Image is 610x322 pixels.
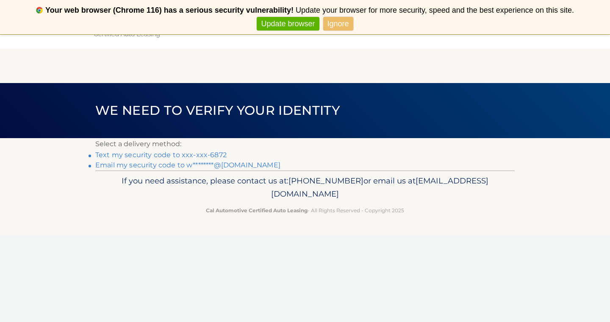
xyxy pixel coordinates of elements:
strong: Cal Automotive Certified Auto Leasing [206,207,308,214]
p: Select a delivery method: [95,138,515,150]
b: Your web browser (Chrome 116) has a serious security vulnerability! [45,6,294,14]
a: Ignore [323,17,353,31]
span: [PHONE_NUMBER] [288,176,363,186]
a: Email my security code to w********@[DOMAIN_NAME] [95,161,280,169]
a: Text my security code to xxx-xxx-6872 [95,151,227,159]
a: Update browser [257,17,319,31]
span: Update your browser for more security, speed and the best experience on this site. [296,6,574,14]
span: We need to verify your identity [95,103,340,118]
p: If you need assistance, please contact us at: or email us at [101,174,509,201]
p: - All Rights Reserved - Copyright 2025 [101,206,509,215]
